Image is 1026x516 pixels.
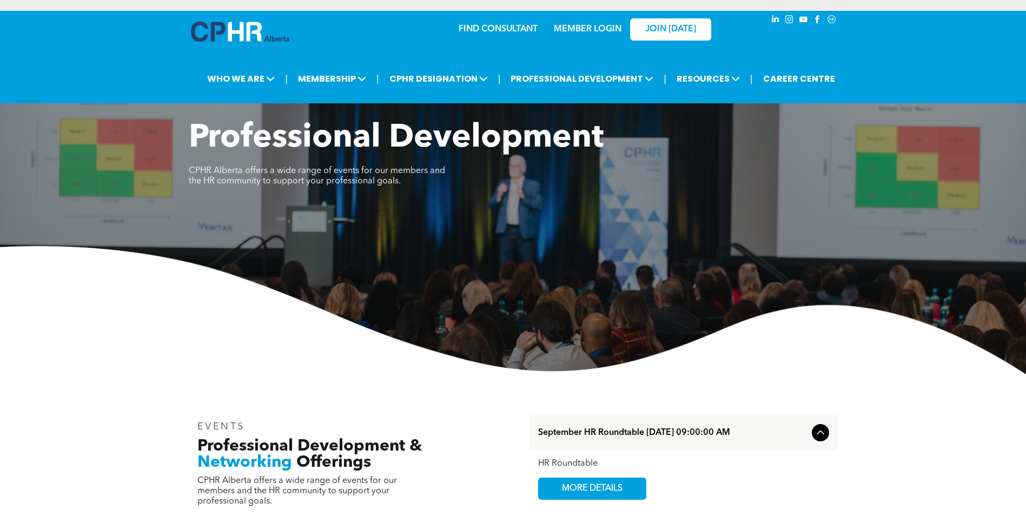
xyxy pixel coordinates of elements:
a: instagram [784,14,796,28]
li: | [664,68,666,90]
a: youtube [798,14,810,28]
span: Offerings [296,454,371,471]
a: MORE DETAILS [538,478,646,500]
a: CAREER CENTRE [760,69,838,89]
span: RESOURCES [673,69,743,89]
li: | [498,68,501,90]
span: EVENTS [197,422,246,432]
img: A blue and white logo for cp alberta [191,22,289,42]
span: CPHR Alberta offers a wide range of events for our members and the HR community to support your p... [189,167,445,186]
div: HR Roundtable [538,459,829,469]
span: WHO WE ARE [204,69,278,89]
li: | [376,68,379,90]
span: MORE DETAILS [550,478,635,499]
span: MEMBERSHIP [295,69,369,89]
span: CPHR Alberta offers a wide range of events for our members and the HR community to support your p... [197,477,397,506]
li: | [285,68,288,90]
a: facebook [812,14,824,28]
a: FIND CONSULTANT [459,25,538,34]
span: September HR Roundtable [DATE] 09:00:00 AM [538,428,807,438]
a: linkedin [770,14,782,28]
li: | [750,68,753,90]
span: Professional Development & [197,438,422,454]
span: Professional Development [189,122,604,155]
a: JOIN [DATE] [630,18,711,41]
span: PROFESSIONAL DEVELOPMENT [507,69,657,89]
span: Networking [197,454,292,471]
a: Social network [826,14,838,28]
span: CPHR DESIGNATION [386,69,491,89]
a: MEMBER LOGIN [554,25,621,34]
span: JOIN [DATE] [645,24,696,35]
